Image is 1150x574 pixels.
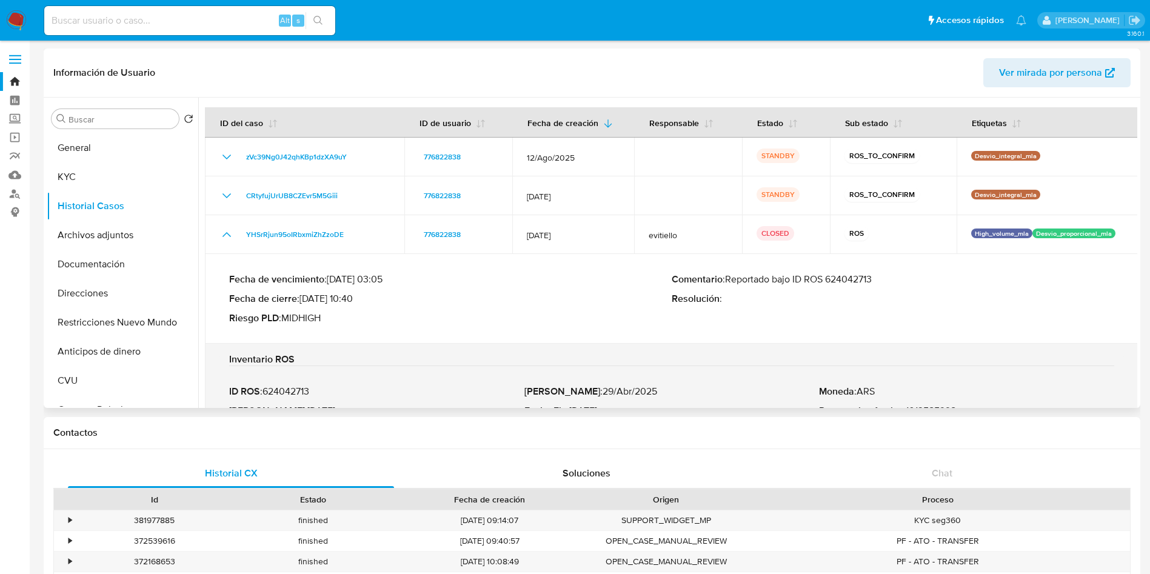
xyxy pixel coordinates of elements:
button: Direcciones [47,279,198,308]
span: Soluciones [563,466,610,480]
h1: Contactos [53,427,1131,439]
button: KYC [47,162,198,192]
button: Ver mirada por persona [983,58,1131,87]
span: Ver mirada por persona [999,58,1102,87]
a: Salir [1128,14,1141,27]
button: search-icon [306,12,330,29]
div: Proceso [754,493,1122,506]
div: Origen [595,493,737,506]
span: Historial CX [205,466,258,480]
div: finished [234,510,393,530]
div: • [69,515,72,526]
span: Chat [932,466,952,480]
div: 372168653 [75,552,234,572]
div: finished [234,531,393,551]
div: [DATE] 09:40:57 [393,531,587,551]
button: Volver al orden por defecto [184,114,193,127]
button: Cruces y Relaciones [47,395,198,424]
input: Buscar usuario o caso... [44,13,335,28]
div: OPEN_CASE_MANUAL_REVIEW [587,531,746,551]
div: OPEN_CASE_MANUAL_REVIEW [587,552,746,572]
div: finished [234,552,393,572]
button: Documentación [47,250,198,279]
div: PF - ATO - TRANSFER [746,531,1130,551]
div: • [69,556,72,567]
div: 381977885 [75,510,234,530]
div: • [69,535,72,547]
span: s [296,15,300,26]
h1: Información de Usuario [53,67,155,79]
input: Buscar [69,114,174,125]
div: PF - ATO - TRANSFER [746,552,1130,572]
button: Buscar [56,114,66,124]
div: SUPPORT_WIDGET_MP [587,510,746,530]
div: [DATE] 10:08:49 [393,552,587,572]
button: Restricciones Nuevo Mundo [47,308,198,337]
div: Estado [242,493,384,506]
div: 372539616 [75,531,234,551]
button: General [47,133,198,162]
span: Alt [280,15,290,26]
button: Archivos adjuntos [47,221,198,250]
button: CVU [47,366,198,395]
div: [DATE] 09:14:07 [393,510,587,530]
a: Notificaciones [1016,15,1026,25]
div: Id [84,493,226,506]
button: Historial Casos [47,192,198,221]
button: Anticipos de dinero [47,337,198,366]
span: Accesos rápidos [936,14,1004,27]
div: Fecha de creación [401,493,578,506]
p: rocio.garcia@mercadolibre.com [1055,15,1124,26]
div: KYC seg360 [746,510,1130,530]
